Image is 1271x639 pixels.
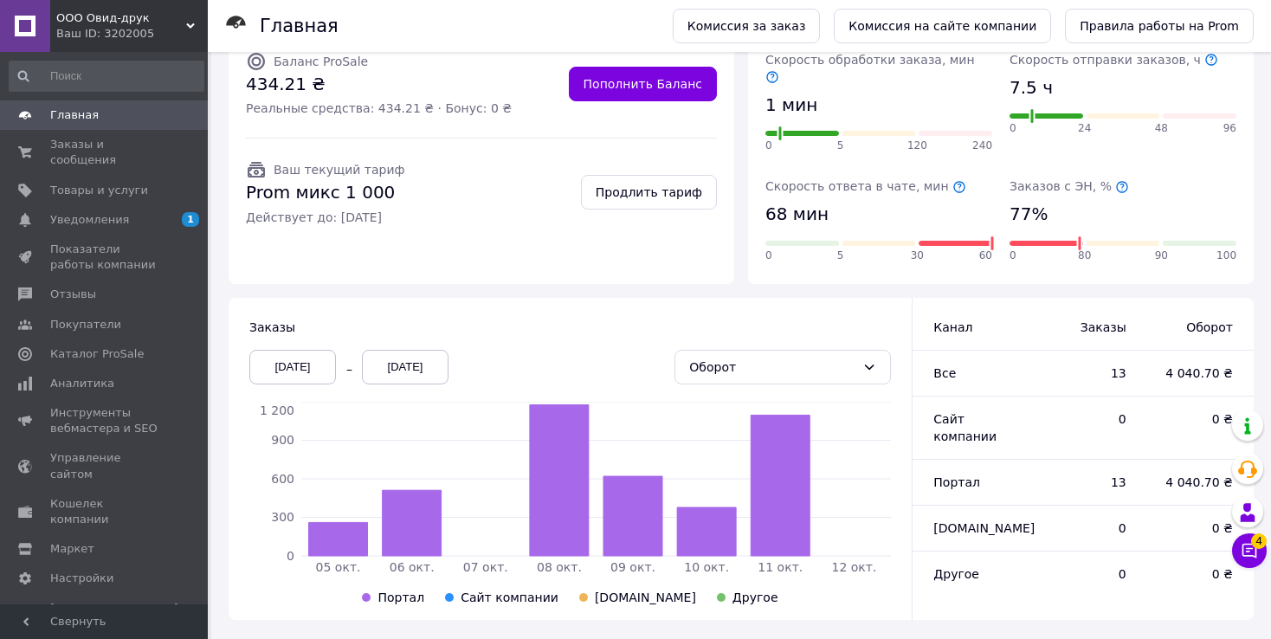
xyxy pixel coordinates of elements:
tspan: 06 окт. [390,560,435,574]
span: Prom микс 1 000 [246,180,404,205]
a: Комиссия на сайте компании [834,9,1051,43]
span: Заказов с ЭН, % [1010,179,1129,193]
span: 0 [765,248,772,263]
span: 434.21 ₴ [246,72,512,97]
span: 100 [1216,248,1236,263]
span: Заказы и сообщения [50,137,160,168]
span: Портал [933,475,980,489]
tspan: 11 окт. [758,560,803,574]
span: Реальные средства: 434.21 ₴ · Бонус: 0 ₴ [246,100,512,117]
span: Заказы [249,320,295,334]
span: Ваш текущий тариф [274,163,404,177]
span: 1 [182,212,199,227]
span: Кошелек компании [50,496,160,527]
span: 48 [1155,121,1168,136]
span: Инструменты вебмастера и SEO [50,405,160,436]
span: Канал [933,320,972,334]
span: 4 040.70 ₴ [1161,474,1233,491]
span: Товары и услуги [50,183,148,198]
span: [DOMAIN_NAME] [933,521,1035,535]
span: Другое [732,591,778,604]
span: 0 [1048,410,1126,428]
button: Чат с покупателем4 [1232,533,1267,568]
a: Пополнить Баланс [569,67,717,101]
span: 4 040.70 ₴ [1161,365,1233,382]
span: Каталог ProSale [50,346,144,362]
span: [DOMAIN_NAME] [595,591,696,604]
div: Оборот [689,358,855,377]
span: Скорость ответа в чате, мин [765,179,966,193]
a: Правила работы на Prom [1065,9,1254,43]
span: Все [933,366,956,380]
span: Скорость отправки заказов, ч [1010,53,1218,67]
span: Настройки [50,571,113,586]
span: 0 [765,139,772,153]
span: Отзывы [50,287,96,302]
span: 68 мин [765,202,829,227]
span: Действует до: [DATE] [246,209,404,226]
tspan: 900 [271,433,294,447]
span: 90 [1155,248,1168,263]
span: 0 [1048,565,1126,583]
span: 5 [837,139,844,153]
span: Покупатели [50,317,121,332]
span: Сайт компании [461,591,558,604]
input: Поиск [9,61,204,92]
span: 240 [972,139,992,153]
span: 0 ₴ [1161,410,1233,428]
tspan: 1 200 [260,403,294,417]
span: 4 [1251,532,1267,548]
span: 30 [911,248,924,263]
span: 0 ₴ [1161,565,1233,583]
span: 13 [1048,474,1126,491]
span: 77% [1010,202,1048,227]
span: Скорость обработки заказа, мин [765,53,975,84]
span: Маркет [50,541,94,557]
span: Портал [377,591,424,604]
span: Уведомления [50,212,129,228]
span: Заказы [1048,319,1126,336]
span: 60 [979,248,992,263]
span: 120 [907,139,927,153]
span: 1 мин [765,93,817,118]
tspan: 300 [271,510,294,524]
span: 0 [1010,121,1016,136]
div: [DATE] [249,350,336,384]
span: 24 [1078,121,1091,136]
span: ООО Овид-друк [56,10,186,26]
tspan: 12 окт. [831,560,876,574]
span: 13 [1048,365,1126,382]
h1: Главная [260,16,339,36]
span: Оборот [1161,319,1233,336]
span: 0 ₴ [1161,520,1233,537]
tspan: 09 окт. [610,560,655,574]
span: 80 [1078,248,1091,263]
span: 5 [837,248,844,263]
span: Главная [50,107,99,123]
a: Комиссия за заказ [673,9,821,43]
span: 7.5 ч [1010,75,1053,100]
tspan: 08 окт. [537,560,582,574]
div: Ваш ID: 3202005 [56,26,208,42]
span: 0 [1010,248,1016,263]
span: Баланс ProSale [274,55,368,68]
tspan: 10 окт. [684,560,729,574]
span: Управление сайтом [50,450,160,481]
tspan: 0 [287,549,294,563]
span: Аналитика [50,376,114,391]
span: Сайт компании [933,412,997,443]
div: [DATE] [362,350,448,384]
span: Показатели работы компании [50,242,160,273]
tspan: 600 [271,472,294,486]
span: 0 [1048,520,1126,537]
span: Другое [933,567,979,581]
span: 96 [1223,121,1236,136]
tspan: 05 окт. [316,560,361,574]
tspan: 07 окт. [463,560,508,574]
a: Продлить тариф [581,175,717,210]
